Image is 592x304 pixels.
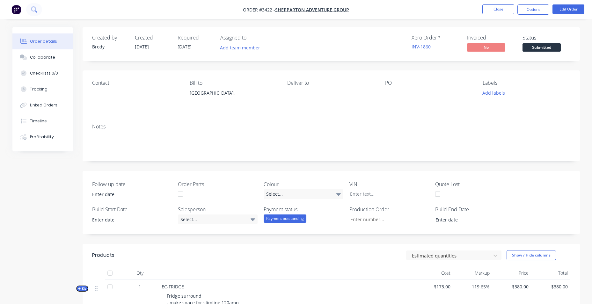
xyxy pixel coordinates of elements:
div: Contact [92,80,179,86]
div: Brody [92,43,127,50]
button: Options [517,4,549,15]
span: [DATE] [178,44,192,50]
div: Payment outstanding [264,214,306,223]
input: Enter number... [345,214,429,224]
div: [GEOGRAPHIC_DATA], [190,89,277,98]
button: Profitability [12,129,73,145]
button: Collaborate [12,49,73,65]
div: Bill to [190,80,277,86]
label: Build End Date [435,206,515,213]
div: Timeline [30,118,47,124]
button: Tracking [12,81,73,97]
button: Checklists 0/0 [12,65,73,81]
label: Follow up date [92,180,172,188]
img: Factory [11,5,21,14]
div: Price [492,267,531,279]
span: $380.00 [534,283,568,290]
label: Production Order [349,206,429,213]
span: No [467,43,505,51]
div: Status [523,35,570,41]
div: Order details [30,39,57,44]
div: Qty [121,267,159,279]
label: Order Parts [178,180,258,188]
div: Assigned to [220,35,284,41]
span: Submitted [523,43,561,51]
div: Required [178,35,213,41]
button: Timeline [12,113,73,129]
label: Salesperson [178,206,258,213]
div: Select... [178,214,258,224]
div: PO [385,80,472,86]
input: Enter date [88,215,167,224]
label: VIN [349,180,429,188]
div: Tracking [30,86,48,92]
span: [DATE] [135,44,149,50]
button: Close [482,4,514,14]
button: Show / Hide columns [507,250,556,260]
span: $173.00 [417,283,451,290]
div: Profitability [30,134,54,140]
div: Collaborate [30,54,55,60]
button: Add labels [479,89,508,97]
span: $380.00 [495,283,529,290]
label: Payment status [264,206,343,213]
button: Order details [12,33,73,49]
button: Linked Orders [12,97,73,113]
div: Created by [92,35,127,41]
div: Products [92,251,114,259]
div: Created [135,35,170,41]
a: Shepparton Adventure Group [275,7,349,13]
button: Add team member [216,43,263,52]
span: EC-FRIDGE [162,284,184,290]
button: Kit [76,286,88,292]
input: Enter date [431,215,510,224]
div: Labels [483,80,570,86]
button: Add team member [220,43,264,52]
div: Invoiced [467,35,515,41]
span: Kit [78,286,86,291]
a: INV-1860 [412,44,431,50]
div: Deliver to [287,80,375,86]
div: [GEOGRAPHIC_DATA], [190,89,277,109]
div: Select... [264,189,343,199]
div: Cost [414,267,453,279]
div: Xero Order # [412,35,459,41]
button: Edit Order [552,4,584,14]
div: Linked Orders [30,102,57,108]
label: Build Start Date [92,206,172,213]
div: Checklists 0/0 [30,70,58,76]
span: Order #3422 - [243,7,275,13]
div: Notes [92,124,570,130]
span: 1 [139,283,141,290]
div: Total [531,267,570,279]
button: Submitted [523,43,561,53]
input: Enter date [88,190,167,199]
span: 119.65% [456,283,490,290]
div: Markup [453,267,492,279]
label: Colour [264,180,343,188]
label: Quote Lost [435,180,515,188]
